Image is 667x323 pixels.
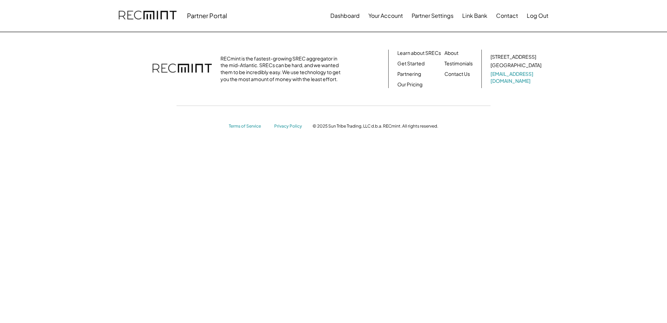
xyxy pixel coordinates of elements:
[274,123,306,129] a: Privacy Policy
[229,123,267,129] a: Terms of Service
[412,9,454,23] button: Partner Settings
[330,9,360,23] button: Dashboard
[490,71,543,84] a: [EMAIL_ADDRESS][DOMAIN_NAME]
[527,9,548,23] button: Log Out
[397,50,441,57] a: Learn about SRECs
[152,57,212,81] img: recmint-logotype%403x.png
[444,50,458,57] a: About
[397,81,422,88] a: Our Pricing
[397,60,425,67] a: Get Started
[444,60,473,67] a: Testimonials
[462,9,487,23] button: Link Bank
[490,53,536,60] div: [STREET_ADDRESS]
[490,62,541,69] div: [GEOGRAPHIC_DATA]
[313,123,438,129] div: © 2025 Sun Tribe Trading, LLC d.b.a. RECmint. All rights reserved.
[397,71,421,78] a: Partnering
[119,4,177,28] img: recmint-logotype%403x.png
[368,9,403,23] button: Your Account
[444,71,470,78] a: Contact Us
[496,9,518,23] button: Contact
[220,55,344,82] div: RECmint is the fastest-growing SREC aggregator in the mid-Atlantic. SRECs can be hard, and we wan...
[187,12,227,20] div: Partner Portal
